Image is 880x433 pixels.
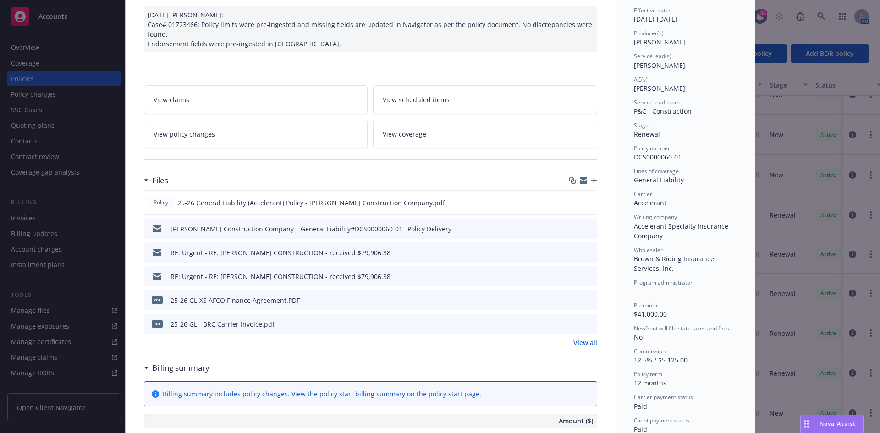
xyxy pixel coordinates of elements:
[383,95,450,104] span: View scheduled items
[170,319,275,329] div: 25-26 GL - BRC Carrier Invoice.pdf
[170,272,390,281] div: RE: Urgent - RE: [PERSON_NAME] CONSTRUCTION - received $79,906.38
[429,389,479,398] a: policy start page
[571,272,578,281] button: download file
[585,296,594,305] button: preview file
[144,6,597,52] div: [DATE] [PERSON_NAME]: Case# 01723466: Policy limits were pre-ingested and missing fields are upda...
[634,99,680,106] span: Service lead team
[634,324,729,332] span: Newfront will file state taxes and fees
[634,6,737,24] div: [DATE] - [DATE]
[154,95,189,104] span: View claims
[571,224,578,234] button: download file
[559,416,593,426] span: Amount ($)
[571,248,578,258] button: download file
[144,85,368,114] a: View claims
[634,213,677,221] span: Writing company
[373,120,597,148] a: View coverage
[634,52,671,60] span: Service lead(s)
[570,198,577,208] button: download file
[634,144,670,152] span: Policy number
[163,389,481,399] div: Billing summary includes policy changes. View the policy start billing summary on the .
[634,310,667,318] span: $41,000.00
[634,76,648,83] span: AC(s)
[634,167,679,175] span: Lines of coverage
[634,38,685,46] span: [PERSON_NAME]
[634,378,666,387] span: 12 months
[800,415,863,433] button: Nova Assist
[634,222,730,240] span: Accelerant Specialty Insurance Company
[152,198,170,207] span: Policy
[170,224,451,234] div: [PERSON_NAME] Construction Company – General Liability#DCS0000060-01– Policy Delivery
[634,287,636,296] span: -
[571,296,578,305] button: download file
[170,296,300,305] div: 25-26 GL-XS AFCO Finance Agreement.PDF
[170,248,390,258] div: RE: Urgent - RE: [PERSON_NAME] CONSTRUCTION - received $79,906.38
[634,198,666,207] span: Accelerant
[634,29,664,37] span: Producer(s)
[801,415,812,433] div: Drag to move
[634,84,685,93] span: [PERSON_NAME]
[634,402,647,411] span: Paid
[373,85,597,114] a: View scheduled items
[634,370,662,378] span: Policy term
[571,319,578,329] button: download file
[152,320,163,327] span: pdf
[634,347,665,355] span: Commission
[634,356,687,364] span: 12.5% / $5,125.00
[144,175,168,186] div: Files
[634,107,692,115] span: P&C - Construction
[383,129,426,139] span: View coverage
[585,198,593,208] button: preview file
[819,420,856,428] span: Nova Assist
[634,279,693,286] span: Program administrator
[573,338,597,347] a: View all
[634,393,693,401] span: Carrier payment status
[634,254,716,273] span: Brown & Riding Insurance Services, Inc.
[177,198,445,208] span: 25-26 General Liability (Accelerant) Policy - [PERSON_NAME] Construction Company.pdf
[634,153,682,161] span: DCS0000060-01
[634,175,684,184] span: General Liability
[634,333,643,341] span: No
[634,61,685,70] span: [PERSON_NAME]
[154,129,215,139] span: View policy changes
[144,120,368,148] a: View policy changes
[634,130,660,138] span: Renewal
[634,6,671,14] span: Effective dates
[585,319,594,329] button: preview file
[144,362,209,374] div: Billing summary
[152,362,209,374] h3: Billing summary
[634,121,649,129] span: Stage
[152,175,168,186] h3: Files
[585,248,594,258] button: preview file
[585,224,594,234] button: preview file
[634,417,689,424] span: Client payment status
[152,296,163,303] span: PDF
[634,246,663,254] span: Wholesaler
[634,301,657,309] span: Premium
[585,272,594,281] button: preview file
[634,190,652,198] span: Carrier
